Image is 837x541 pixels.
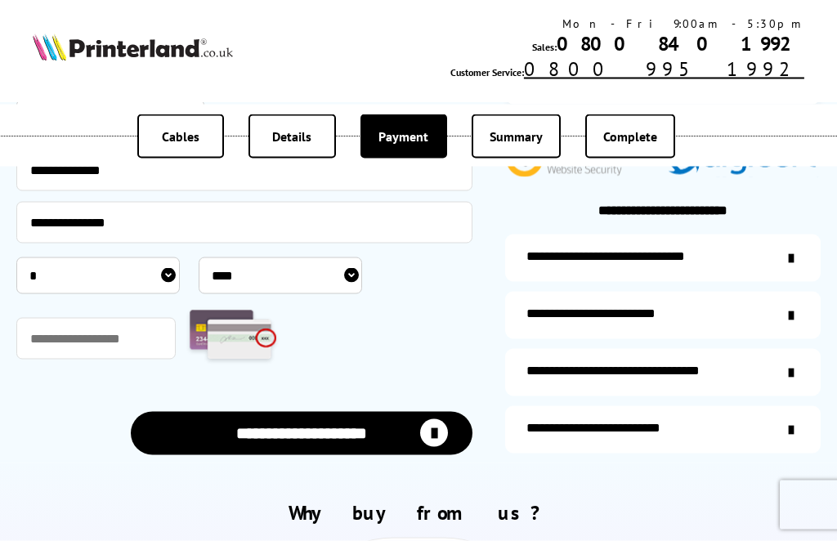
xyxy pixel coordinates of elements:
a: secure-website [505,406,821,454]
span: Details [272,128,311,145]
h2: Why buy from us? [25,500,812,525]
a: additional-ink [505,235,821,282]
a: items-arrive [505,292,821,339]
span: Cables [162,128,199,145]
span: Payment [378,128,428,145]
span: Summary [490,128,543,145]
span: Complete [603,128,657,145]
span: Sales: [532,41,557,53]
a: additional-cables [505,349,821,396]
a: 0800 840 1992 [557,31,804,56]
div: Mon - Fri 9:00am - 5:30pm [450,16,804,31]
span: Customer Service: [450,66,524,78]
a: 0800 995 1992 [524,56,804,82]
img: Printerland Logo [33,34,233,62]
